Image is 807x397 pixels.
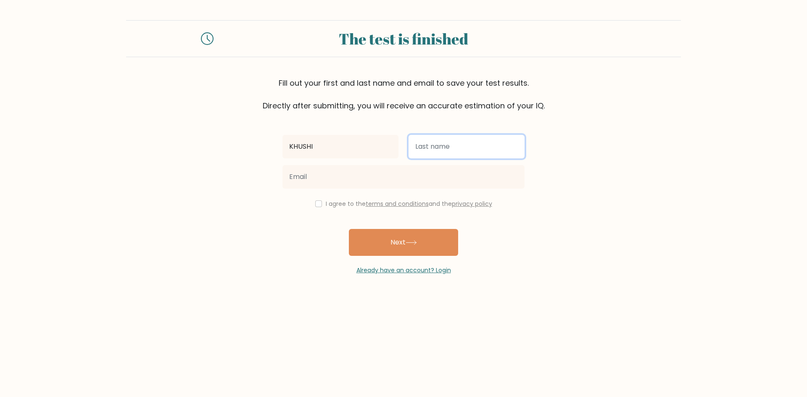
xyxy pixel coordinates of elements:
[366,200,429,208] a: terms and conditions
[282,165,525,189] input: Email
[356,266,451,274] a: Already have an account? Login
[224,27,583,50] div: The test is finished
[326,200,492,208] label: I agree to the and the
[126,77,681,111] div: Fill out your first and last name and email to save your test results. Directly after submitting,...
[349,229,458,256] button: Next
[409,135,525,158] input: Last name
[282,135,398,158] input: First name
[452,200,492,208] a: privacy policy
